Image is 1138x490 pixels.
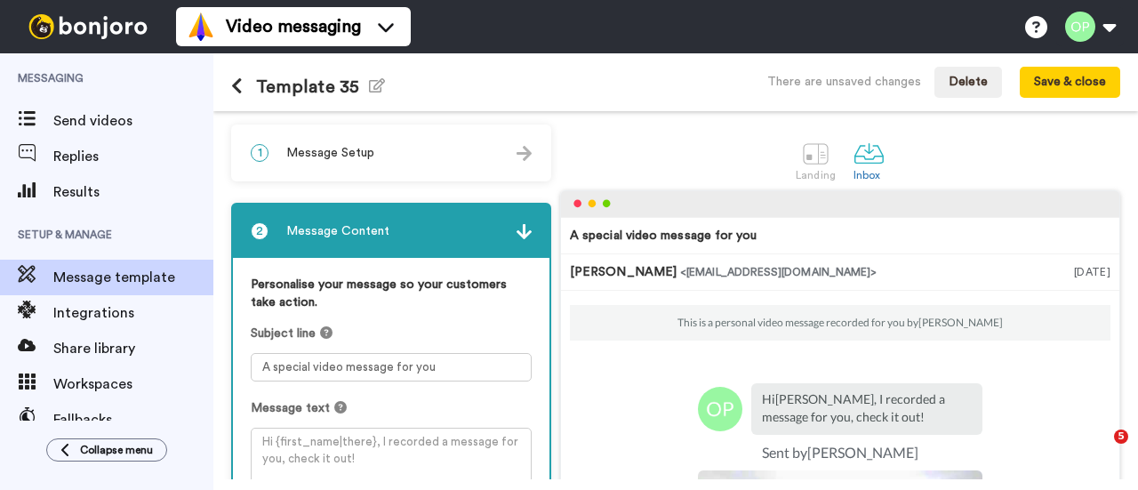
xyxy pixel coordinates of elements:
[517,224,532,239] img: arrow.svg
[286,222,389,240] span: Message Content
[698,435,982,470] td: Sent by [PERSON_NAME]
[1074,263,1110,281] div: [DATE]
[1078,430,1120,472] iframe: Intercom live chat
[767,73,921,91] div: There are unsaved changes
[251,353,532,382] textarea: A special video message for you
[231,125,551,181] div: 1Message Setup
[53,267,213,288] span: Message template
[46,438,167,462] button: Collapse menu
[762,390,972,426] p: Hi [PERSON_NAME] , I recorded a message for you, check it out!
[53,181,213,203] span: Results
[53,409,213,430] span: Fallbacks
[1114,430,1128,444] span: 5
[53,374,213,395] span: Workspaces
[53,110,213,132] span: Send videos
[698,387,742,431] img: op.png
[226,14,361,39] span: Video messaging
[231,76,385,97] h1: Template 35
[53,146,213,167] span: Replies
[251,399,330,417] span: Message text
[853,169,885,181] div: Inbox
[187,12,215,41] img: vm-color.svg
[1020,67,1120,99] button: Save & close
[680,267,877,277] span: <[EMAIL_ADDRESS][DOMAIN_NAME]>
[286,144,374,162] span: Message Setup
[570,263,1074,281] div: [PERSON_NAME]
[677,316,1003,330] p: This is a personal video message recorded for you by [PERSON_NAME]
[21,14,155,39] img: bj-logo-header-white.svg
[80,443,153,457] span: Collapse menu
[251,222,268,240] span: 2
[53,338,213,359] span: Share library
[845,129,894,190] a: Inbox
[934,67,1002,99] button: Delete
[796,169,836,181] div: Landing
[570,227,757,245] div: A special video message for you
[53,302,213,324] span: Integrations
[517,146,532,161] img: arrow.svg
[251,144,268,162] span: 1
[251,325,316,342] span: Subject line
[251,276,532,311] label: Personalise your message so your customers take action.
[787,129,845,190] a: Landing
